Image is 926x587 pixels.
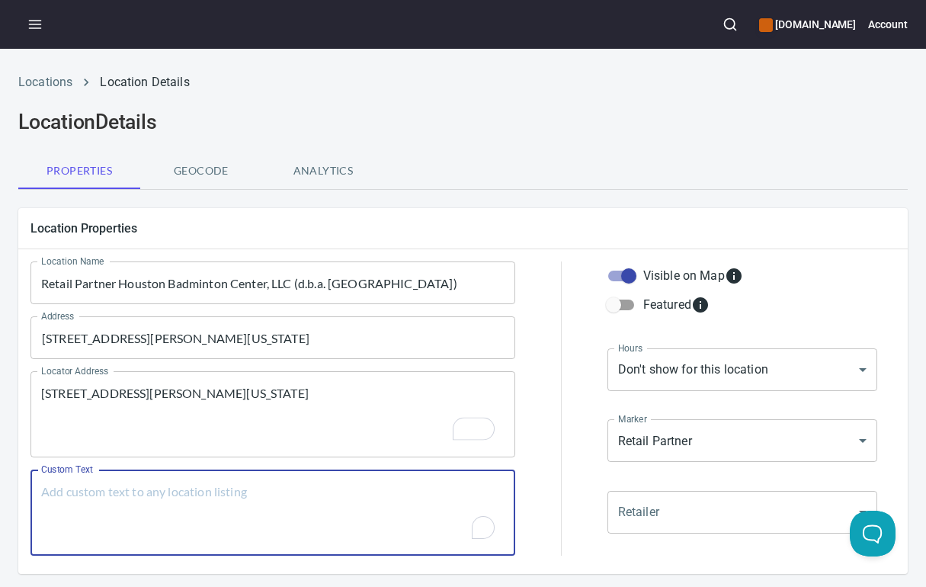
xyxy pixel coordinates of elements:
[607,491,877,534] div: ​
[30,220,896,236] h5: Location Properties
[691,296,710,314] svg: Featured locations are moved to the top of the search results list.
[271,162,375,181] span: Analytics
[18,75,72,89] a: Locations
[643,296,710,314] div: Featured
[713,8,747,41] button: Search
[759,8,856,41] div: Manage your apps
[18,73,908,91] nav: breadcrumb
[27,162,131,181] span: Properties
[868,16,908,33] h6: Account
[759,16,856,33] h6: [DOMAIN_NAME]
[100,75,189,89] a: Location Details
[868,8,908,41] button: Account
[643,267,743,285] div: Visible on Map
[607,419,877,462] div: Retail Partner
[149,162,253,181] span: Geocode
[850,511,896,557] iframe: Help Scout Beacon - Open
[725,267,743,285] svg: Whether the location is visible on the map.
[41,386,505,444] textarea: To enrich screen reader interactions, please activate Accessibility in Grammarly extension settings
[759,18,773,32] button: color-CE600E
[607,348,877,391] div: Don't show for this location
[41,484,505,542] textarea: To enrich screen reader interactions, please activate Accessibility in Grammarly extension settings
[18,110,908,134] h2: Location Details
